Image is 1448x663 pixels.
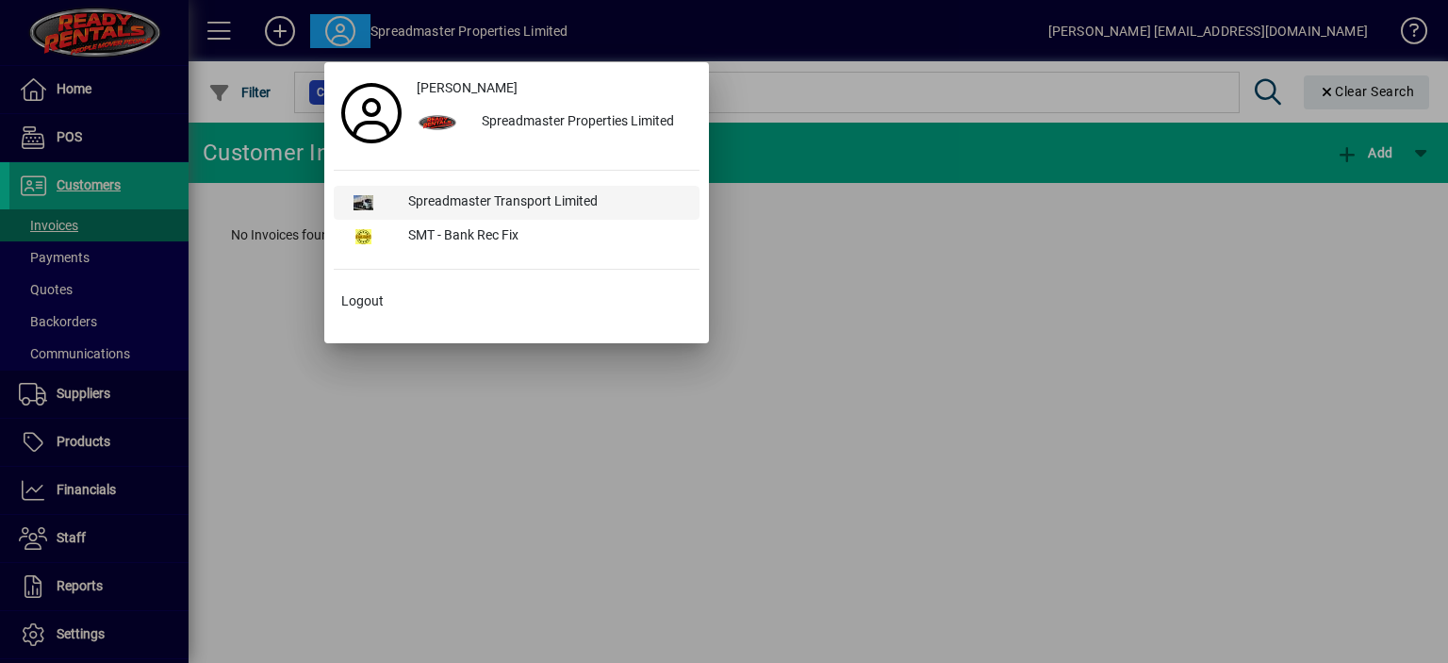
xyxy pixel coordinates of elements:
a: Profile [334,96,409,130]
div: Spreadmaster Transport Limited [393,186,699,220]
button: Spreadmaster Properties Limited [409,106,699,140]
span: [PERSON_NAME] [417,78,518,98]
button: Logout [334,285,699,319]
div: SMT - Bank Rec Fix [393,220,699,254]
div: Spreadmaster Properties Limited [467,106,699,140]
span: Logout [341,291,384,311]
button: SMT - Bank Rec Fix [334,220,699,254]
button: Spreadmaster Transport Limited [334,186,699,220]
a: [PERSON_NAME] [409,72,699,106]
